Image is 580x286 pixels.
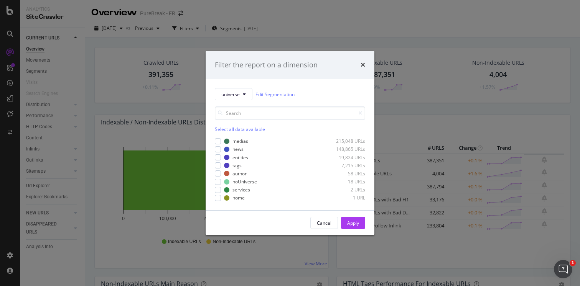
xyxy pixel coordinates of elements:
[317,220,331,226] div: Cancel
[232,162,242,169] div: tags
[554,260,572,278] iframe: Intercom live chat
[232,186,250,193] div: services
[328,178,365,185] div: 18 URLs
[255,90,295,98] a: Edit Segmentation
[341,217,365,229] button: Apply
[215,106,365,120] input: Search
[232,178,257,185] div: noUniverse
[328,162,365,169] div: 7,215 URLs
[232,170,247,177] div: author
[328,154,365,161] div: 19,824 URLs
[328,146,365,153] div: 148,865 URLs
[328,186,365,193] div: 2 URLs
[328,170,365,177] div: 58 URLs
[232,194,245,201] div: home
[221,91,240,98] span: universe
[232,138,248,144] div: medias
[347,220,359,226] div: Apply
[232,146,244,153] div: news
[215,88,252,100] button: universe
[232,154,248,161] div: entities
[215,60,318,70] div: Filter the report on a dimension
[310,217,338,229] button: Cancel
[361,60,365,70] div: times
[328,138,365,144] div: 215,048 URLs
[328,194,365,201] div: 1 URL
[215,126,365,132] div: Select all data available
[206,51,374,235] div: modal
[570,260,576,266] span: 1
